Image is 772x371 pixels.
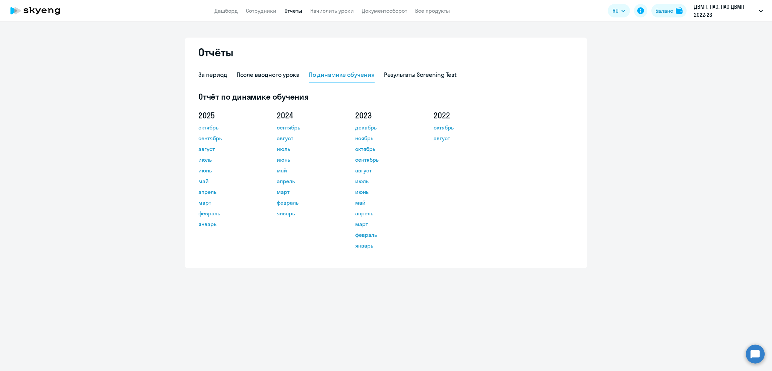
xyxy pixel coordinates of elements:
h5: Отчёт по динамике обучения [198,91,574,102]
a: октябрь [198,123,259,131]
h5: 2022 [434,110,494,121]
a: Дашборд [214,7,238,14]
a: сентябрь [198,134,259,142]
h5: 2024 [277,110,337,121]
a: сентябрь [355,156,415,164]
button: RU [608,4,630,17]
a: февраль [355,231,415,239]
div: Баланс [655,7,673,15]
a: апрель [355,209,415,217]
a: Начислить уроки [310,7,354,14]
a: октябрь [355,145,415,153]
div: После вводного урока [237,70,300,79]
a: февраль [277,199,337,207]
a: июль [277,145,337,153]
a: январь [277,209,337,217]
div: По динамике обучения [309,70,375,79]
a: август [434,134,494,142]
div: Результаты Screening Test [384,70,457,79]
a: май [198,177,259,185]
p: ДВМП, ПАО, ПАО ДВМП 2022-23 [694,3,756,19]
a: Отчеты [284,7,302,14]
a: март [355,220,415,228]
a: январь [198,220,259,228]
a: август [355,166,415,174]
a: март [198,199,259,207]
a: декабрь [355,123,415,131]
a: июль [198,156,259,164]
button: Балансbalance [651,4,687,17]
a: июнь [277,156,337,164]
a: июнь [355,188,415,196]
a: август [198,145,259,153]
a: Документооборот [362,7,407,14]
a: февраль [198,209,259,217]
a: июль [355,177,415,185]
h2: Отчёты [198,46,233,59]
a: Сотрудники [246,7,276,14]
h5: 2025 [198,110,259,121]
a: апрель [198,188,259,196]
a: март [277,188,337,196]
a: ноябрь [355,134,415,142]
a: апрель [277,177,337,185]
button: ДВМП, ПАО, ПАО ДВМП 2022-23 [691,3,766,19]
a: октябрь [434,123,494,131]
div: За период [198,70,227,79]
span: RU [613,7,619,15]
a: июнь [198,166,259,174]
a: август [277,134,337,142]
a: май [277,166,337,174]
a: сентябрь [277,123,337,131]
a: май [355,199,415,207]
h5: 2023 [355,110,415,121]
a: январь [355,242,415,250]
img: balance [676,7,683,14]
a: Все продукты [415,7,450,14]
